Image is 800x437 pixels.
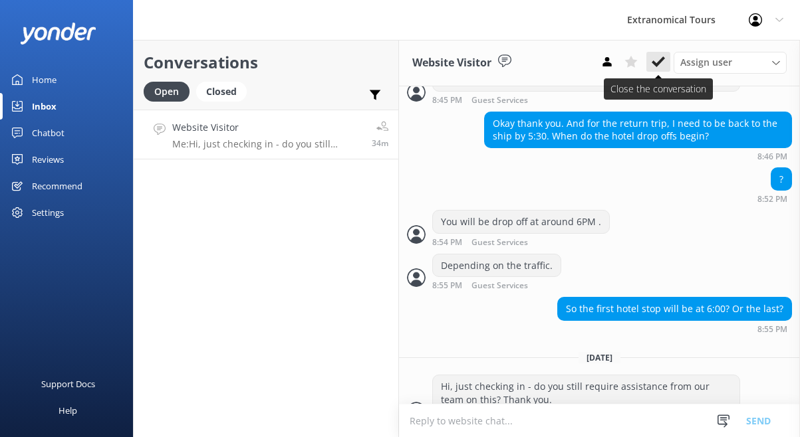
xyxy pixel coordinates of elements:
[433,254,561,277] div: Depending on the traffic.
[432,95,740,105] div: Aug 27 2025 08:45pm (UTC -07:00) America/Tijuana
[771,168,791,191] div: ?
[172,138,362,150] p: Me: Hi, just checking in - do you still require assistance from our team on this? Thank you.
[433,375,739,410] div: Hi, just checking in - do you still require assistance from our team on this? Thank you.
[674,52,787,73] div: Assign User
[144,84,196,98] a: Open
[372,137,388,149] span: Aug 28 2025 04:41am (UTC -07:00) America/Tijuana
[172,120,362,135] h4: Website Visitor
[579,352,620,363] span: [DATE]
[484,151,792,161] div: Aug 27 2025 08:46pm (UTC -07:00) America/Tijuana
[32,93,57,120] div: Inbox
[412,54,491,72] h3: Website Visitor
[680,55,732,70] span: Assign user
[196,84,253,98] a: Closed
[757,325,787,333] strong: 8:55 PM
[432,238,462,247] strong: 8:54 PM
[432,282,462,290] strong: 8:55 PM
[432,96,462,105] strong: 8:45 PM
[32,120,65,146] div: Chatbot
[32,66,57,93] div: Home
[471,96,528,105] span: Guest Services
[41,371,95,397] div: Support Docs
[144,50,388,75] h2: Conversations
[471,282,528,290] span: Guest Services
[32,146,64,173] div: Reviews
[144,82,190,102] div: Open
[757,194,792,203] div: Aug 27 2025 08:52pm (UTC -07:00) America/Tijuana
[557,324,792,333] div: Aug 27 2025 08:55pm (UTC -07:00) America/Tijuana
[32,199,64,226] div: Settings
[20,23,96,44] img: yonder-white-logo.png
[196,82,247,102] div: Closed
[485,112,791,147] div: Okay thank you. And for the return trip, I need to be back to the ship by 5:30. When do the hotel...
[757,153,787,161] strong: 8:46 PM
[433,211,609,233] div: You will be drop off at around 6PM .
[471,238,528,247] span: Guest Services
[432,280,571,290] div: Aug 27 2025 08:55pm (UTC -07:00) America/Tijuana
[134,110,398,159] a: Website VisitorMe:Hi, just checking in - do you still require assistance from our team on this? T...
[59,397,77,424] div: Help
[757,195,787,203] strong: 8:52 PM
[32,173,82,199] div: Recommend
[558,298,791,320] div: So the first hotel stop will be at 6:00? Or the last?
[432,237,610,247] div: Aug 27 2025 08:54pm (UTC -07:00) America/Tijuana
